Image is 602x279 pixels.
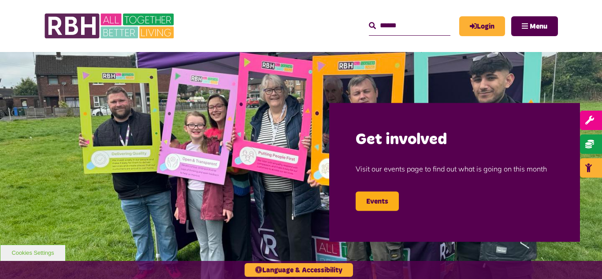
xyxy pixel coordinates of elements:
[356,129,554,150] h2: Get involved
[44,9,176,43] img: RBH
[459,16,505,36] a: MyRBH
[356,191,399,211] a: Events
[511,16,558,36] button: Navigation
[245,263,353,277] button: Language & Accessibility
[530,23,547,30] span: Menu
[356,150,554,187] p: Visit our events page to find out what is going on this month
